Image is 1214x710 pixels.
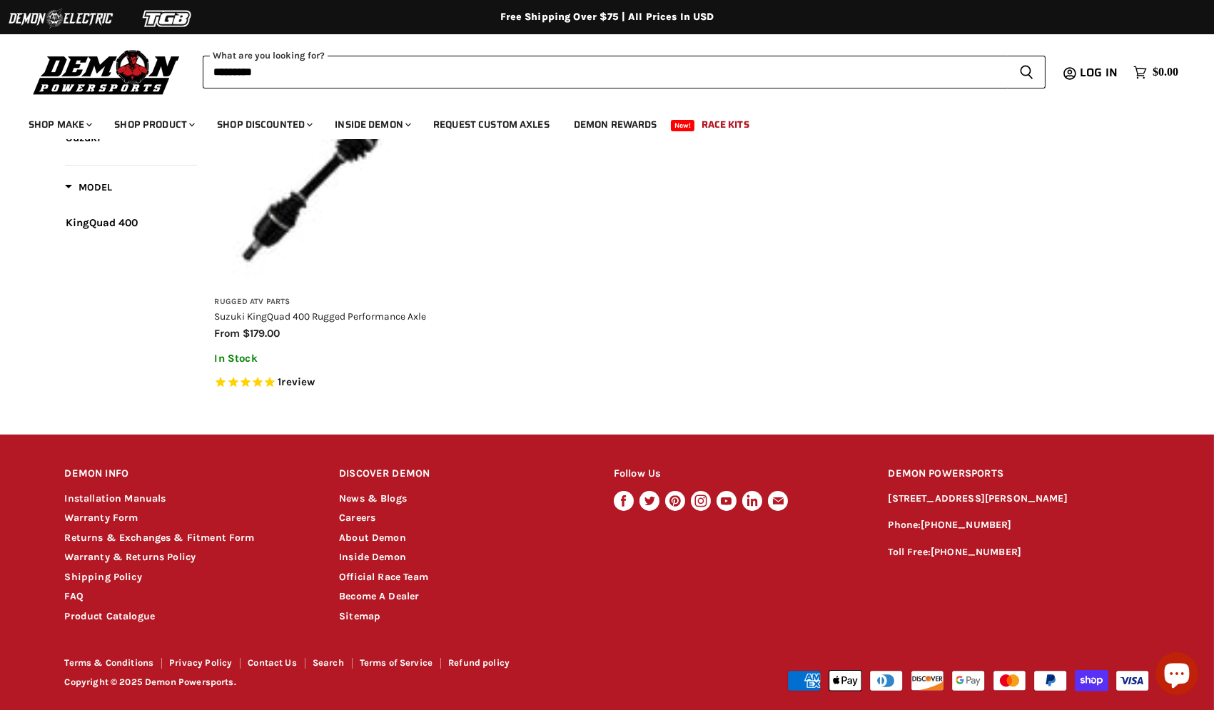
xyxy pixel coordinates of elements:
a: Become A Dealer [339,590,419,602]
img: TGB Logo 2 [114,5,221,32]
span: from [215,327,241,340]
h2: DEMON INFO [65,457,313,491]
span: Model [65,181,113,193]
img: Demon Powersports [29,46,185,97]
nav: Footer [65,658,609,673]
a: Inside Demon [324,110,420,139]
a: Shop Discounted [206,110,321,139]
a: Returns & Exchanges & Fitment Form [65,532,255,544]
a: Privacy Policy [169,657,232,668]
span: $179.00 [243,327,280,340]
span: KingQuad 400 [66,216,138,229]
p: Copyright © 2025 Demon Powersports. [65,677,609,688]
a: Careers [339,512,375,524]
a: Warranty Form [65,512,138,524]
p: In Stock [215,353,438,365]
form: Product [203,56,1046,88]
div: Free Shipping Over $75 | All Prices In USD [36,11,1178,24]
input: Search [203,56,1008,88]
a: Sitemap [339,610,380,622]
span: Log in [1080,64,1118,81]
a: News & Blogs [339,492,407,504]
a: Inside Demon [339,551,406,563]
a: Request Custom Axles [423,110,560,139]
button: Filter by Model [65,181,113,198]
a: Terms & Conditions [65,657,154,668]
ul: Main menu [18,104,1175,139]
h3: Rugged ATV Parts [215,297,438,308]
span: review [281,376,315,389]
inbox-online-store-chat: Shopify online store chat [1151,652,1203,699]
a: Shop Make [18,110,101,139]
a: Demon Rewards [563,110,668,139]
p: Toll Free: [889,544,1150,561]
span: 1 reviews [278,376,315,389]
a: $0.00 [1126,62,1185,83]
a: Suzuki KingQuad 400 Rugged Performance Axle [215,310,427,322]
a: Contact Us [248,657,297,668]
button: Search [1008,56,1046,88]
a: Log in [1073,66,1126,79]
a: Shop Product [103,110,203,139]
a: Shipping Policy [65,571,142,583]
a: Search [313,657,344,668]
a: Warranty & Returns Policy [65,551,196,563]
a: [PHONE_NUMBER] [931,546,1021,558]
a: Installation Manuals [65,492,166,504]
p: Phone: [889,517,1150,534]
a: Race Kits [691,110,760,139]
a: FAQ [65,590,84,602]
span: Rated 5.0 out of 5 stars 1 reviews [215,375,438,390]
a: About Demon [339,532,406,544]
a: Product Catalogue [65,610,156,622]
a: Refund policy [448,657,510,668]
span: New! [671,120,695,131]
h2: Follow Us [614,457,861,491]
a: Terms of Service [360,657,433,668]
a: Suzuki KingQuad 400 Rugged Performance Axle [215,63,438,286]
span: Suzuki [66,131,101,144]
h2: DISCOVER DEMON [339,457,587,491]
p: [STREET_ADDRESS][PERSON_NAME] [889,491,1150,507]
h2: DEMON POWERSPORTS [889,457,1150,491]
a: Official Race Team [339,571,428,583]
span: $0.00 [1153,66,1178,79]
a: [PHONE_NUMBER] [921,519,1011,531]
img: Demon Electric Logo 2 [7,5,114,32]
